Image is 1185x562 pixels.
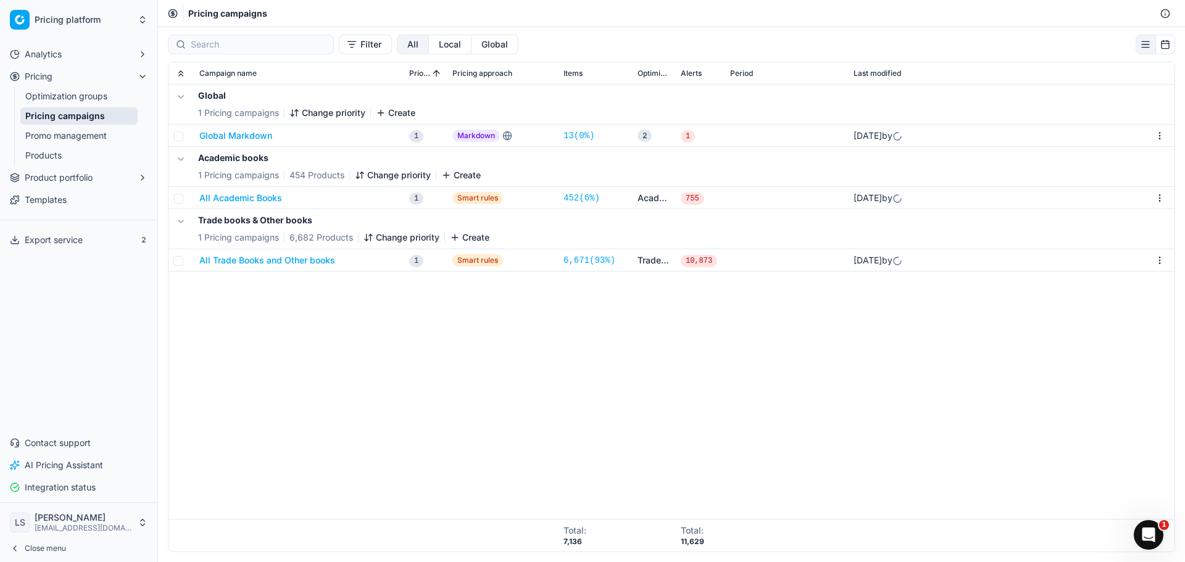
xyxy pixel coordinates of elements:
[173,66,188,81] button: Expand all
[355,169,431,181] button: Change priority
[409,68,430,78] span: Priority
[199,254,335,267] button: All Trade Books and Other books
[409,192,423,205] span: 1
[188,7,267,20] span: Pricing campaigns
[854,192,882,203] span: [DATE]
[5,67,152,86] button: Pricing
[25,171,93,184] span: Product portfolio
[730,68,753,78] span: Period
[1159,520,1169,530] span: 1
[25,234,83,246] span: Export service
[20,107,138,125] a: Pricing campaigns
[35,512,133,523] span: [PERSON_NAME]
[339,35,392,54] button: Filter
[198,214,489,226] h5: Trade books & Other books
[681,68,702,78] span: Alerts
[25,437,91,449] span: Contact support
[472,35,518,54] button: global
[198,169,279,181] span: 1 Pricing campaigns
[854,130,902,142] div: by
[452,68,512,78] span: Pricing approach
[5,477,152,497] button: Integration status
[199,130,272,142] button: Global Markdown
[854,255,882,265] span: [DATE]
[409,130,423,143] span: 1
[5,433,152,453] button: Contact support
[638,68,671,78] span: Optimization groups
[563,524,586,537] div: Total :
[681,192,704,205] span: 755
[35,523,133,533] span: [EMAIL_ADDRESS][DOMAIN_NAME]
[441,169,481,181] button: Create
[25,459,103,471] span: AI Pricing Assistant
[25,48,62,60] span: Analytics
[5,540,152,557] button: Close menu
[289,169,344,181] span: 454 Products
[397,35,429,54] button: all
[452,254,503,267] span: Smart rules
[289,107,365,119] button: Change priority
[854,254,902,267] div: by
[452,192,503,204] span: Smart rules
[450,231,489,244] button: Create
[364,231,439,244] button: Change priority
[430,67,443,80] button: Sorted by Priority ascending
[20,127,138,144] a: Promo management
[563,130,594,142] a: 13(0%)
[681,130,695,143] span: 1
[563,254,615,267] a: 6,671(93%)
[199,68,257,78] span: Campaign name
[5,44,152,64] button: Analytics
[5,168,152,188] button: Product portfolio
[198,89,415,102] h5: Global
[638,254,671,267] a: Trade books & Other books
[5,455,152,475] button: AI Pricing Assistant
[25,194,67,206] span: Templates
[5,5,152,35] button: Pricing platform
[452,130,500,142] span: Markdown
[854,192,902,204] div: by
[20,147,138,164] a: Products
[1134,520,1163,550] iframe: Intercom live chat
[199,192,282,204] button: All Academic Books
[25,543,66,553] span: Close menu
[681,537,704,547] div: 11,629
[563,537,586,547] div: 7,136
[638,192,671,204] a: Academic books
[409,255,423,267] span: 1
[681,255,717,267] span: 10,873
[5,190,152,210] a: Templates
[25,481,96,494] span: Integration status
[376,107,415,119] button: Create
[35,14,133,25] span: Pricing platform
[20,88,138,105] a: Optimization groups
[5,230,152,250] button: Export service
[854,130,882,141] span: [DATE]
[188,7,267,20] nav: breadcrumb
[563,192,600,204] a: 452(6%)
[681,524,704,537] div: Total :
[5,508,152,537] button: LS[PERSON_NAME][EMAIL_ADDRESS][DOMAIN_NAME]
[10,513,29,532] span: LS
[198,107,279,119] span: 1 Pricing campaigns
[289,231,353,244] span: 6,682 Products
[198,231,279,244] span: 1 Pricing campaigns
[429,35,472,54] button: local
[198,152,481,164] h5: Academic books
[25,70,52,83] span: Pricing
[191,38,326,51] input: Search
[854,68,901,78] span: Last modified
[563,68,583,78] span: Items
[638,130,652,142] span: 2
